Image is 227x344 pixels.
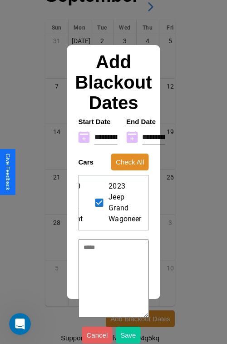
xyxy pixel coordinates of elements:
[5,154,11,190] div: Give Feedback
[64,181,83,224] span: 2020 Audi RS 6 Avant
[74,52,153,113] h2: Add Blackout Dates
[82,327,113,344] button: Cancel
[9,313,31,335] iframe: Intercom live chat
[126,118,165,125] h4: End Date
[109,181,141,224] span: 2023 Jeep Grand Wagoneer
[116,327,140,344] button: Save
[111,154,149,170] button: Check All
[79,158,94,166] h4: Cars
[79,118,118,125] h4: Start Date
